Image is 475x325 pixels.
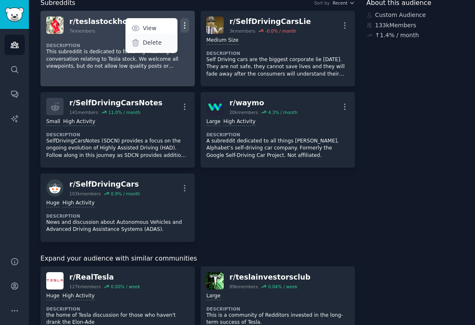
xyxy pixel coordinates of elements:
[46,272,64,289] img: RealTesla
[206,272,224,289] img: teslainvestorsclub
[46,213,189,219] dt: Description
[69,272,140,282] div: r/ RealTesla
[40,92,195,168] a: r/SelfDrivingCarsNotes141members11.0% / monthSmallHigh ActivityDescriptionSelfDrivingCarsNotes (S...
[143,24,156,33] p: View
[201,92,355,168] a: waymor/waymo20kmembers4.3% / monthLargeHigh ActivityDescriptionA subreddit dedicated to all thing...
[108,109,140,115] div: 11.0 % / month
[46,118,60,126] div: Small
[206,17,224,34] img: SelfDrivingCarsLie
[366,11,463,19] div: Custom Audience
[46,43,189,48] dt: Description
[229,109,258,115] div: 20k members
[46,292,59,300] div: Huge
[206,56,349,78] p: Self Driving cars are the biggest corporate lie [DATE]. They are not safe, they cannot save lives...
[268,109,298,115] div: 4.3 % / month
[46,179,64,197] img: SelfDrivingCars
[69,17,148,27] div: r/ teslastockholders
[69,179,140,190] div: r/ SelfDrivingCars
[111,284,140,289] div: 0.00 % / week
[206,98,224,115] img: waymo
[69,284,101,289] div: 127k members
[69,28,95,34] div: 7k members
[206,132,349,138] dt: Description
[46,132,189,138] dt: Description
[69,191,101,197] div: 103k members
[46,48,189,70] p: This subreddit is dedicated to fostering meaningful conversation relating to Tesla stock. We welc...
[40,11,195,86] a: teslastockholdersr/teslastockholders7kmembersViewDeleteDescriptionThis subreddit is dedicated to ...
[229,28,255,34] div: 3k members
[206,37,239,45] div: Medium Size
[46,199,59,207] div: Huge
[127,19,176,37] a: View
[143,38,162,47] p: Delete
[46,306,189,312] dt: Description
[268,284,298,289] div: 0.04 % / week
[366,21,463,30] div: 133k Members
[229,284,258,289] div: 89k members
[206,50,349,56] dt: Description
[265,28,296,34] div: -0.0 % / month
[223,118,255,126] div: High Activity
[111,191,140,197] div: 0.9 % / month
[206,292,220,300] div: Large
[201,11,355,86] a: SelfDrivingCarsLier/SelfDrivingCarsLie3kmembers-0.0% / monthMedium SizeDescriptionSelf Driving ca...
[229,272,310,282] div: r/ teslainvestorsclub
[5,7,24,22] img: GummySearch logo
[46,219,189,233] p: News and discussion about Autonomous Vehicles and Advanced Driving Assistance Systems (ADAS).
[229,17,311,27] div: r/ SelfDrivingCarsLie
[229,98,298,108] div: r/ waymo
[40,173,195,242] a: SelfDrivingCarsr/SelfDrivingCars103kmembers0.9% / monthHugeHigh ActivityDescriptionNews and discu...
[62,292,95,300] div: High Activity
[375,31,419,40] div: ↑ 1.4 % / month
[206,306,349,312] dt: Description
[69,109,98,115] div: 141 members
[46,17,64,34] img: teslastockholders
[206,138,349,159] p: A subreddit dedicated to all things [PERSON_NAME], Alphabet’s self-driving car company. Formerly ...
[206,118,220,126] div: Large
[69,98,163,108] div: r/ SelfDrivingCarsNotes
[40,254,197,264] span: Expand your audience with similar communities
[62,199,95,207] div: High Activity
[46,138,189,159] p: SelfDrivingCarsNotes (SDCN) provides a focus on the ongoing evolution of Highly Assisted Driving ...
[63,118,95,126] div: High Activity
